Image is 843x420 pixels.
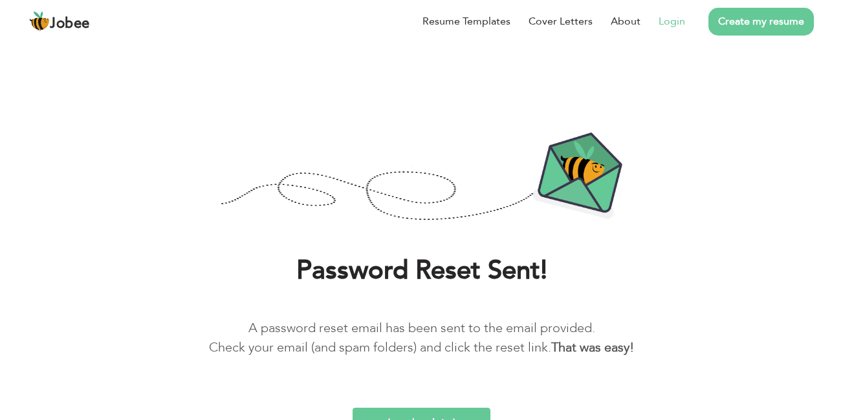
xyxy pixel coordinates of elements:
[19,254,824,288] h1: Password Reset Sent!
[422,14,510,29] a: Resume Templates
[29,11,50,32] img: jobee.io
[221,132,623,223] img: Password-Reset-Confirmation.png
[50,17,90,31] span: Jobee
[19,319,824,357] p: A password reset email has been sent to the email provided. Check your email (and spam folders) a...
[708,8,814,36] a: Create my resume
[529,14,593,29] a: Cover Letters
[611,14,640,29] a: About
[551,339,634,356] b: That was easy!
[29,11,90,32] a: Jobee
[659,14,685,29] a: Login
